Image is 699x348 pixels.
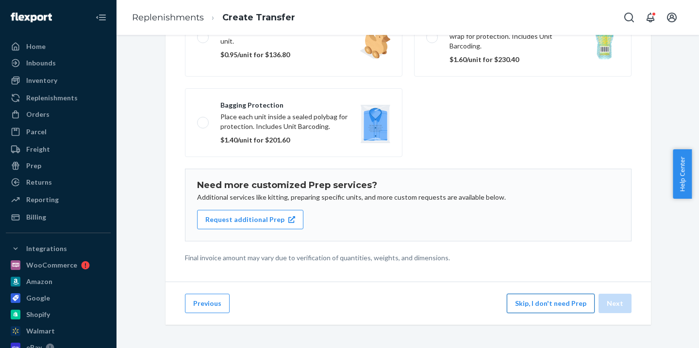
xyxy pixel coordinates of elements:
a: Orders [6,107,111,122]
div: WooCommerce [26,260,77,270]
div: Integrations [26,244,67,253]
a: Freight [6,142,111,157]
a: Prep [6,158,111,174]
a: Home [6,39,111,54]
div: Freight [26,144,50,154]
p: Additional services like kitting, preparing specific units, and more custom requests are availabl... [197,192,619,202]
a: Returns [6,174,111,190]
div: Inbounds [26,58,56,68]
button: Open notifications [641,8,660,27]
a: Amazon [6,274,111,289]
button: Close Navigation [91,8,111,27]
button: Help Center [673,149,692,199]
div: Orders [26,110,50,119]
button: Integrations [6,241,111,256]
button: Skip, I don't need Prep [507,294,595,313]
a: Parcel [6,124,111,140]
div: Prep [26,161,41,171]
a: Walmart [6,323,111,339]
a: Reporting [6,192,111,207]
a: Replenishments [6,90,111,106]
img: Flexport logo [11,13,52,22]
button: Previous [185,294,230,313]
button: Open Search Box [619,8,639,27]
a: WooCommerce [6,257,111,273]
div: Parcel [26,127,47,137]
button: Request additional Prep [197,210,303,229]
button: Open account menu [662,8,682,27]
a: Inbounds [6,55,111,71]
a: Create Transfer [222,12,295,23]
ol: breadcrumbs [124,3,303,32]
a: Billing [6,209,111,225]
div: Amazon [26,277,52,286]
div: Reporting [26,195,59,205]
a: Shopify [6,307,111,322]
div: Google [26,293,50,303]
a: Inventory [6,73,111,88]
p: Final invoice amount may vary due to verification of quantities, weights, and dimensions. [185,253,632,263]
div: Returns [26,177,52,187]
div: Replenishments [26,93,78,103]
div: Inventory [26,76,57,85]
div: Billing [26,212,46,222]
a: Replenishments [132,12,204,23]
div: Walmart [26,326,55,336]
div: Home [26,42,46,51]
div: Shopify [26,310,50,319]
button: Next [599,294,632,313]
h1: Need more customized Prep services? [197,181,619,190]
a: Google [6,290,111,306]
